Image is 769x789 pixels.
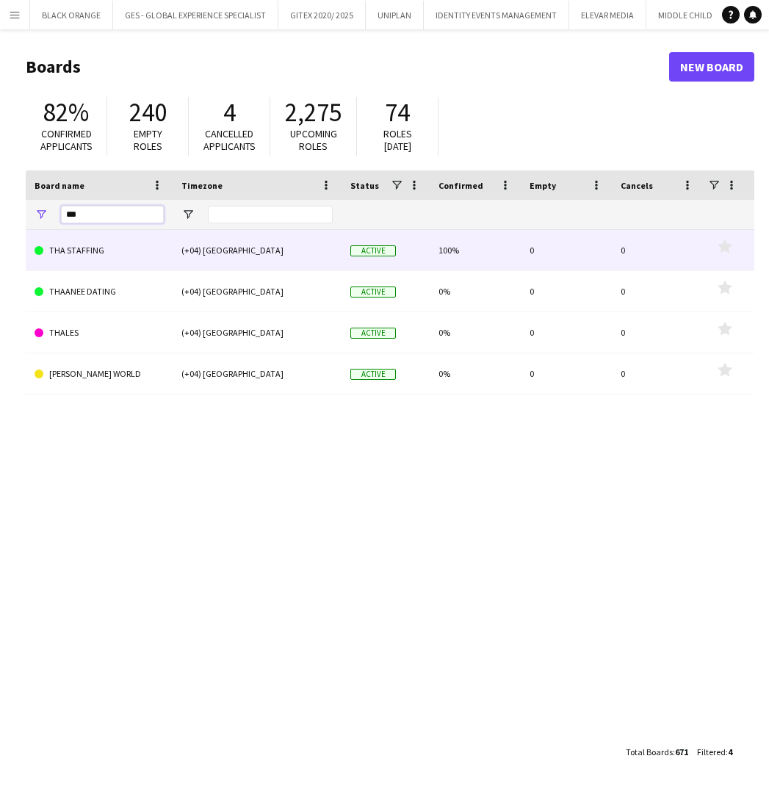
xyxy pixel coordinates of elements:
[366,1,424,29] button: UNIPLAN
[385,96,410,129] span: 74
[181,180,223,191] span: Timezone
[43,96,89,129] span: 82%
[521,271,612,311] div: 0
[669,52,754,82] a: New Board
[35,271,164,312] a: THAANEE DATING
[530,180,556,191] span: Empty
[430,230,521,270] div: 100%
[621,180,653,191] span: Cancels
[612,271,703,311] div: 0
[173,312,342,353] div: (+04) [GEOGRAPHIC_DATA]
[223,96,236,129] span: 4
[35,353,164,394] a: [PERSON_NAME] WORLD
[612,230,703,270] div: 0
[675,746,688,757] span: 671
[646,1,725,29] button: MIDDLE CHILD
[173,271,342,311] div: (+04) [GEOGRAPHIC_DATA]
[626,738,688,766] div: :
[290,127,337,153] span: Upcoming roles
[285,96,342,129] span: 2,275
[208,206,333,223] input: Timezone Filter Input
[26,56,669,78] h1: Boards
[697,746,726,757] span: Filtered
[350,180,379,191] span: Status
[383,127,412,153] span: Roles [DATE]
[35,208,48,221] button: Open Filter Menu
[35,312,164,353] a: THALES
[350,287,396,298] span: Active
[35,230,164,271] a: THA STAFFING
[35,180,84,191] span: Board name
[521,312,612,353] div: 0
[424,1,569,29] button: IDENTITY EVENTS MANAGEMENT
[430,271,521,311] div: 0%
[728,746,732,757] span: 4
[278,1,366,29] button: GITEX 2020/ 2025
[181,208,195,221] button: Open Filter Menu
[612,353,703,394] div: 0
[350,245,396,256] span: Active
[438,180,483,191] span: Confirmed
[134,127,162,153] span: Empty roles
[430,312,521,353] div: 0%
[569,1,646,29] button: ELEVAR MEDIA
[350,328,396,339] span: Active
[521,230,612,270] div: 0
[350,369,396,380] span: Active
[61,206,164,223] input: Board name Filter Input
[430,353,521,394] div: 0%
[521,353,612,394] div: 0
[203,127,256,153] span: Cancelled applicants
[173,230,342,270] div: (+04) [GEOGRAPHIC_DATA]
[113,1,278,29] button: GES - GLOBAL EXPERIENCE SPECIALIST
[626,746,673,757] span: Total Boards
[40,127,93,153] span: Confirmed applicants
[173,353,342,394] div: (+04) [GEOGRAPHIC_DATA]
[30,1,113,29] button: BLACK ORANGE
[129,96,167,129] span: 240
[697,738,732,766] div: :
[612,312,703,353] div: 0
